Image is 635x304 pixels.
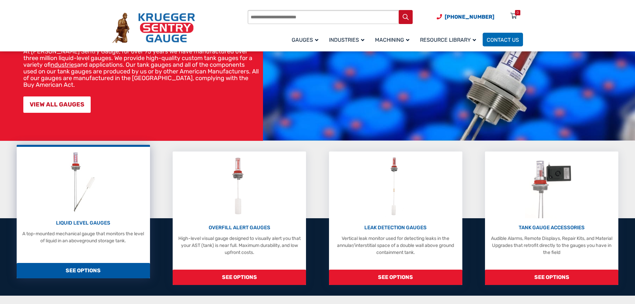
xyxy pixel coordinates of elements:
[329,270,462,285] span: SEE OPTIONS
[382,155,409,218] img: Leak Detection Gauges
[488,235,615,256] p: Audible Alarms, Remote Displays, Repair Kits, and Material Upgrades that retrofit directly to the...
[325,32,371,47] a: Industries
[17,263,150,278] span: SEE OPTIONS
[17,145,150,278] a: Liquid Level Gauges LIQUID LEVEL GAUGES A top-mounted mechanical gauge that monitors the level of...
[288,32,325,47] a: Gauges
[176,235,303,256] p: High-level visual gauge designed to visually alert you that your AST (tank) is near full. Maximum...
[51,61,77,68] a: industries
[332,235,459,256] p: Vertical leak monitor used for detecting leaks in the annular/interstitial space of a double wall...
[20,219,147,227] p: LIQUID LEVEL GAUGES
[437,13,494,21] a: Phone Number (920) 434-8860
[173,151,306,285] a: Overfill Alert Gauges OVERFILL ALERT GAUGES High-level visual gauge designed to visually alert yo...
[420,37,476,43] span: Resource Library
[173,270,306,285] span: SEE OPTIONS
[176,224,303,232] p: OVERFILL ALERT GAUGES
[263,0,635,141] img: bg_hero_bannerksentry
[329,151,462,285] a: Leak Detection Gauges LEAK DETECTION GAUGES Vertical leak monitor used for detecting leaks in the...
[65,150,101,214] img: Liquid Level Gauges
[23,96,91,113] a: VIEW ALL GAUGES
[332,224,459,232] p: LEAK DETECTION GAUGES
[525,155,579,218] img: Tank Gauge Accessories
[112,13,195,43] img: Krueger Sentry Gauge
[487,37,519,43] span: Contact Us
[445,14,494,20] span: [PHONE_NUMBER]
[371,32,416,47] a: Machining
[329,37,364,43] span: Industries
[20,230,147,244] p: A top-mounted mechanical gauge that monitors the level of liquid in an aboveground storage tank.
[225,155,254,218] img: Overfill Alert Gauges
[488,224,615,232] p: TANK GAUGE ACCESSORIES
[517,10,519,15] div: 0
[416,32,483,47] a: Resource Library
[23,48,260,88] p: At [PERSON_NAME] Sentry Gauge, for over 75 years we have manufactured over three million liquid-l...
[485,270,618,285] span: SEE OPTIONS
[292,37,318,43] span: Gauges
[483,33,523,46] a: Contact Us
[485,151,618,285] a: Tank Gauge Accessories TANK GAUGE ACCESSORIES Audible Alarms, Remote Displays, Repair Kits, and M...
[375,37,409,43] span: Machining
